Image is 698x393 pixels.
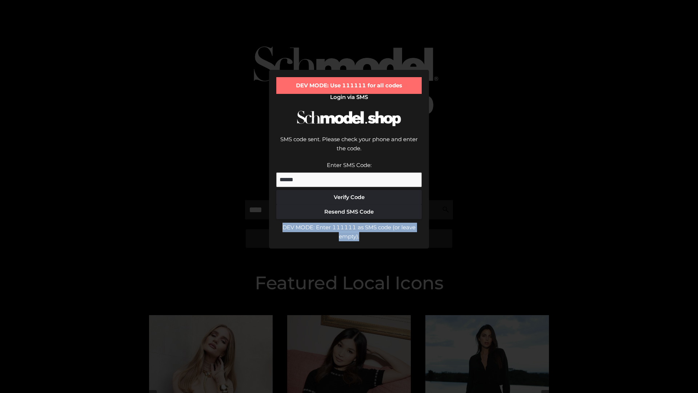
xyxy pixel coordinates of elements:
div: DEV MODE: Enter 111111 as SMS code (or leave empty). [276,223,422,241]
img: Schmodel Logo [294,104,404,133]
div: DEV MODE: Use 111111 for all codes [276,77,422,94]
button: Resend SMS Code [276,205,422,219]
h2: Login via SMS [276,94,422,100]
button: Verify Code [276,190,422,205]
label: Enter SMS Code: [327,162,372,168]
div: SMS code sent. Please check your phone and enter the code. [276,135,422,160]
